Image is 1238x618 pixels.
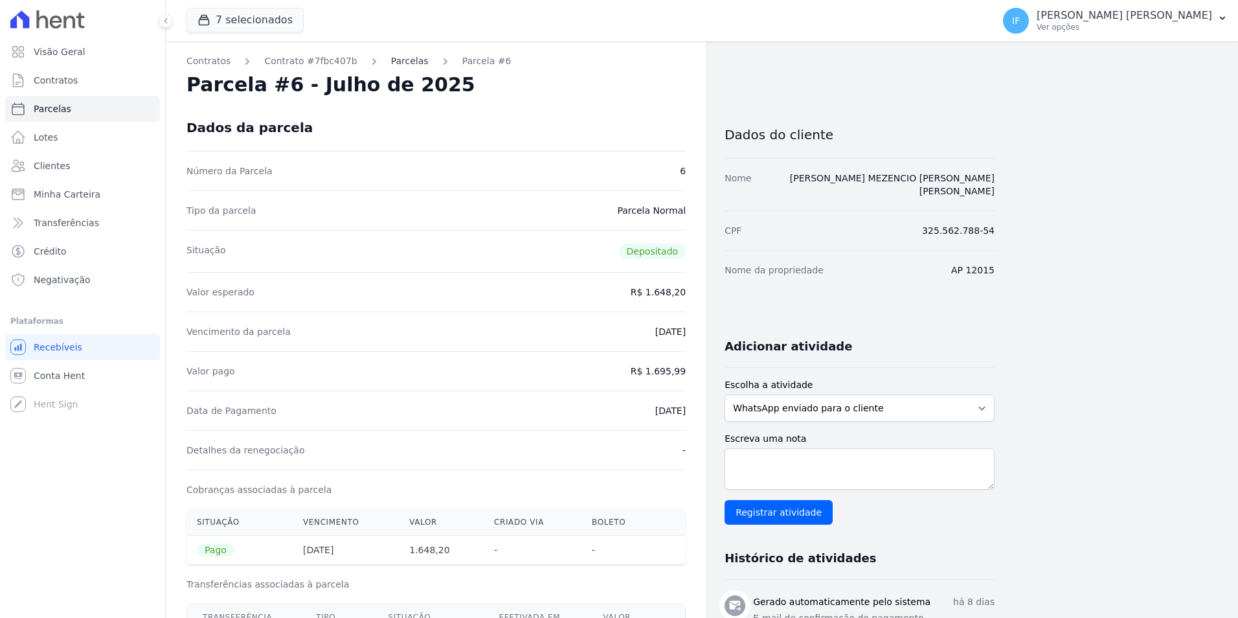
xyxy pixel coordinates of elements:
[5,67,160,93] a: Contratos
[462,54,512,68] a: Parcela #6
[5,39,160,65] a: Visão Geral
[34,159,70,172] span: Clientes
[682,444,686,457] dd: -
[197,544,234,556] span: Pago
[186,54,231,68] a: Contratos
[34,131,58,144] span: Lotes
[34,369,85,382] span: Conta Hent
[34,188,100,201] span: Minha Carteira
[680,165,686,177] dd: 6
[186,404,276,417] dt: Data de Pagamento
[725,127,995,143] h3: Dados do cliente
[186,165,273,177] dt: Número da Parcela
[484,536,581,565] th: -
[186,120,313,135] div: Dados da parcela
[790,173,995,196] a: [PERSON_NAME] MEZENCIO [PERSON_NAME] [PERSON_NAME]
[186,8,304,32] button: 7 selecionados
[186,444,305,457] dt: Detalhes da renegociação
[34,216,99,229] span: Transferências
[655,325,686,338] dd: [DATE]
[631,365,686,378] dd: R$ 1.695,99
[617,204,686,217] dd: Parcela Normal
[725,172,751,198] dt: Nome
[725,264,824,277] dt: Nome da propriedade
[391,54,429,68] a: Parcelas
[655,404,686,417] dd: [DATE]
[5,181,160,207] a: Minha Carteira
[581,509,657,536] th: Boleto
[725,551,876,566] h3: Histórico de atividades
[1037,9,1212,22] p: [PERSON_NAME] [PERSON_NAME]
[34,45,85,58] span: Visão Geral
[264,54,357,68] a: Contrato #7fbc407b
[293,536,399,565] th: [DATE]
[186,244,226,259] dt: Situação
[5,153,160,179] a: Clientes
[725,500,833,525] input: Registrar atividade
[5,267,160,293] a: Negativação
[186,325,291,338] dt: Vencimento da parcela
[186,286,254,299] dt: Valor esperado
[484,509,581,536] th: Criado via
[293,509,399,536] th: Vencimento
[631,286,686,299] dd: R$ 1.648,20
[34,74,78,87] span: Contratos
[619,244,686,259] span: Depositado
[725,339,852,354] h3: Adicionar atividade
[34,273,91,286] span: Negativação
[34,245,67,258] span: Crédito
[5,238,160,264] a: Crédito
[725,224,741,237] dt: CPF
[753,595,930,609] h3: Gerado automaticamente pelo sistema
[186,578,686,591] h3: Transferências associadas à parcela
[186,73,475,97] h2: Parcela #6 - Julho de 2025
[34,102,71,115] span: Parcelas
[34,341,82,354] span: Recebíveis
[922,224,995,237] dd: 325.562.788-54
[1037,22,1212,32] p: Ver opções
[5,96,160,122] a: Parcelas
[186,204,256,217] dt: Tipo da parcela
[993,3,1238,39] button: IF [PERSON_NAME] [PERSON_NAME] Ver opções
[186,483,332,496] dt: Cobranças associadas à parcela
[5,210,160,236] a: Transferências
[725,432,995,446] label: Escreva uma nota
[399,536,484,565] th: 1.648,20
[399,509,484,536] th: Valor
[1012,16,1020,25] span: IF
[5,334,160,360] a: Recebíveis
[725,378,995,392] label: Escolha a atividade
[581,536,657,565] th: -
[186,365,235,378] dt: Valor pago
[186,54,686,68] nav: Breadcrumb
[186,509,293,536] th: Situação
[5,363,160,389] a: Conta Hent
[5,124,160,150] a: Lotes
[10,314,155,329] div: Plataformas
[953,595,995,609] p: há 8 dias
[951,264,995,277] dd: AP 12015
